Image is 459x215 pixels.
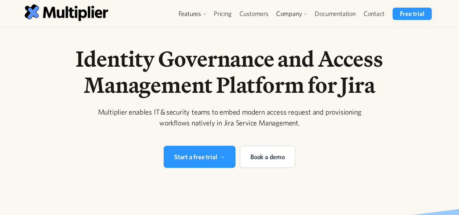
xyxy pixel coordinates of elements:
[250,152,285,162] div: Book a demo
[174,152,225,162] div: Start a free trial →
[360,8,389,20] a: Contact
[90,107,369,128] div: Multiplier enables IT & security teams to embed modern access request and provisioning workflows ...
[179,9,201,18] div: Features
[210,8,235,20] a: Pricing
[311,8,359,20] a: Documentation
[240,146,295,168] a: Book a demo
[164,146,235,168] a: Start a free trial →
[393,8,431,20] a: Free trial
[44,46,415,98] h1: Identity Governance and Access Management Platform for Jira
[235,8,272,20] a: Customers
[276,9,302,18] div: Company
